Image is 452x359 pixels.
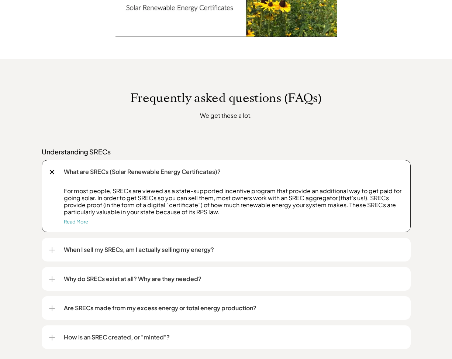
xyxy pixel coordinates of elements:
[64,187,403,216] p: For most people, SRECs are viewed as a state-supported incentive program that provide an addition...
[89,111,363,120] p: We get these a lot.
[64,304,403,312] p: Are SRECs made from my excess energy or total energy production?
[42,147,411,156] p: Understanding SRECs
[64,219,88,225] a: Read More
[64,245,403,254] p: When I sell my SRECs, am I actually selling my energy?
[64,274,403,283] p: Why do SRECs exist at all? Why are they needed?
[64,333,403,342] p: How is an SREC created, or "minted"?
[16,91,437,105] p: Frequently asked questions (FAQs)
[64,167,403,176] p: What are SRECs (Solar Renewable Energy Certificates)?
